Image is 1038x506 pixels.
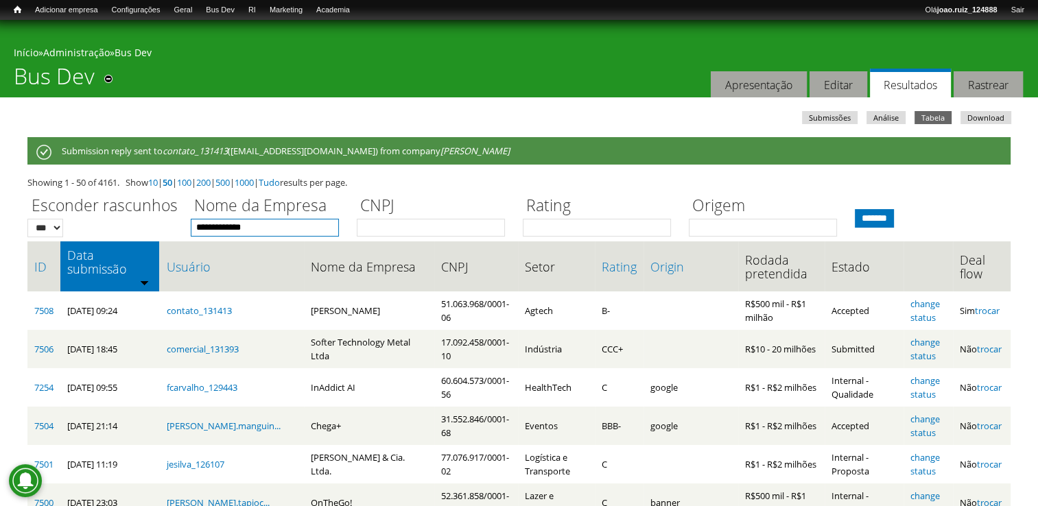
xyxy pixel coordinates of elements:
[309,3,357,17] a: Academia
[105,3,167,17] a: Configurações
[518,241,595,291] th: Setor
[870,69,951,98] a: Resultados
[7,3,28,16] a: Início
[644,368,738,407] td: google
[67,248,152,276] a: Data submissão
[910,413,940,439] a: change status
[357,194,514,219] label: CNPJ
[27,137,1011,165] div: Submission reply sent to ([EMAIL_ADDRESS][DOMAIN_NAME]) from company
[650,260,731,274] a: Origin
[977,458,1002,470] a: trocar
[163,176,172,189] a: 50
[304,291,434,330] td: [PERSON_NAME]
[14,46,1024,63] div: » »
[977,420,1002,432] a: trocar
[595,407,644,445] td: BBB-
[953,407,1011,445] td: Não
[140,278,149,287] img: ordem crescente
[34,304,54,317] a: 7508
[27,194,182,219] label: Esconder rascunhos
[263,3,309,17] a: Marketing
[434,368,518,407] td: 60.604.573/0001-56
[711,71,807,98] a: Apresentação
[953,241,1011,291] th: Deal flow
[166,420,280,432] a: [PERSON_NAME].manguin...
[304,330,434,368] td: Softer Technology Metal Ltda
[304,407,434,445] td: Chega+
[434,330,518,368] td: 17.092.458/0001-10
[953,330,1011,368] td: Não
[518,330,595,368] td: Indústria
[167,3,199,17] a: Geral
[953,368,1011,407] td: Não
[196,176,211,189] a: 200
[825,330,904,368] td: Submitted
[975,304,1000,317] a: trocar
[304,445,434,483] td: [PERSON_NAME] & Cia. Ltda.
[241,3,263,17] a: RI
[60,407,159,445] td: [DATE] 21:14
[163,145,228,157] em: contato_131413
[825,445,904,483] td: Internal - Proposta
[937,5,998,14] strong: joao.ruiz_124888
[28,3,105,17] a: Adicionar empresa
[977,381,1002,394] a: trocar
[434,407,518,445] td: 31.552.846/0001-68
[304,368,434,407] td: InAddict AI
[27,176,1011,189] div: Showing 1 - 50 of 4161. Show | | | | | | results per page.
[960,111,1011,124] a: Download
[34,458,54,470] a: 7501
[434,445,518,483] td: 77.076.917/0001-02
[177,176,191,189] a: 100
[148,176,158,189] a: 10
[689,194,846,219] label: Origem
[518,407,595,445] td: Eventos
[34,343,54,355] a: 7506
[953,445,1011,483] td: Não
[518,368,595,407] td: HealthTech
[738,291,825,330] td: R$500 mil - R$1 milhão
[434,291,518,330] td: 51.063.968/0001-06
[915,111,952,124] a: Tabela
[259,176,280,189] a: Tudo
[166,458,224,470] a: jesilva_126107
[34,260,54,274] a: ID
[825,407,904,445] td: Accepted
[166,260,297,274] a: Usuário
[166,381,237,394] a: fcarvalho_129443
[14,63,95,97] h1: Bus Dev
[825,241,904,291] th: Estado
[440,145,510,157] em: [PERSON_NAME]
[802,111,858,124] a: Submissões
[738,330,825,368] td: R$10 - 20 milhões
[738,241,825,291] th: Rodada pretendida
[523,194,680,219] label: Rating
[738,368,825,407] td: R$1 - R$2 milhões
[43,46,110,59] a: Administração
[60,368,159,407] td: [DATE] 09:55
[738,445,825,483] td: R$1 - R$2 milhões
[14,46,38,59] a: Início
[910,336,940,362] a: change status
[434,241,518,291] th: CNPJ
[518,445,595,483] td: Logística e Transporte
[304,241,434,291] th: Nome da Empresa
[738,407,825,445] td: R$1 - R$2 milhões
[910,451,940,477] a: change status
[191,194,348,219] label: Nome da Empresa
[518,291,595,330] td: Agtech
[166,304,231,317] a: contato_131413
[595,368,644,407] td: C
[595,445,644,483] td: C
[60,445,159,483] td: [DATE] 11:19
[215,176,230,189] a: 500
[14,5,21,14] span: Início
[866,111,906,124] a: Análise
[918,3,1004,17] a: Olájoao.ruiz_124888
[60,330,159,368] td: [DATE] 18:45
[825,368,904,407] td: Internal - Qualidade
[235,176,254,189] a: 1000
[977,343,1002,355] a: trocar
[810,71,867,98] a: Editar
[954,71,1023,98] a: Rastrear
